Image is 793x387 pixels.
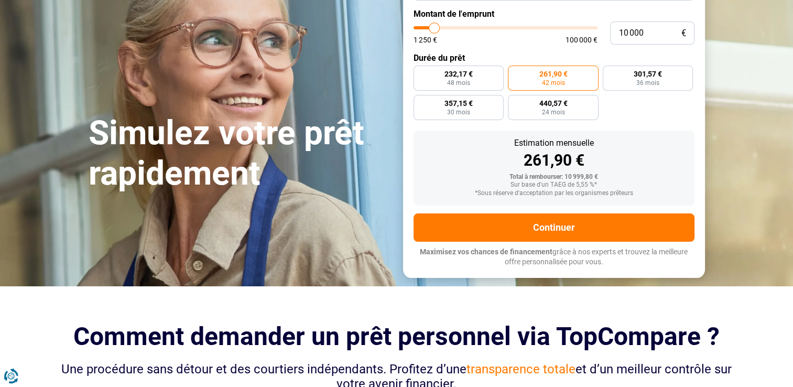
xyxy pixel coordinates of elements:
[539,70,567,78] span: 261,90 €
[681,29,686,38] span: €
[541,109,564,115] span: 24 mois
[422,153,686,168] div: 261,90 €
[422,181,686,189] div: Sur base d'un TAEG de 5,55 %*
[414,9,694,19] label: Montant de l'emprunt
[414,247,694,267] p: grâce à nos experts et trouvez la meilleure offre personnalisée pour vous.
[420,248,552,256] span: Maximisez vos chances de financement
[566,36,598,44] span: 100 000 €
[634,70,662,78] span: 301,57 €
[447,109,470,115] span: 30 mois
[539,100,567,107] span: 440,57 €
[636,80,659,86] span: 36 mois
[444,70,473,78] span: 232,17 €
[541,80,564,86] span: 42 mois
[422,190,686,197] div: *Sous réserve d'acceptation par les organismes prêteurs
[89,113,390,194] h1: Simulez votre prêt rapidement
[444,100,473,107] span: 357,15 €
[57,322,736,351] h2: Comment demander un prêt personnel via TopCompare ?
[414,36,437,44] span: 1 250 €
[422,139,686,147] div: Estimation mensuelle
[422,174,686,181] div: Total à rembourser: 10 999,80 €
[414,213,694,242] button: Continuer
[447,80,470,86] span: 48 mois
[414,53,694,63] label: Durée du prêt
[466,362,575,377] span: transparence totale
